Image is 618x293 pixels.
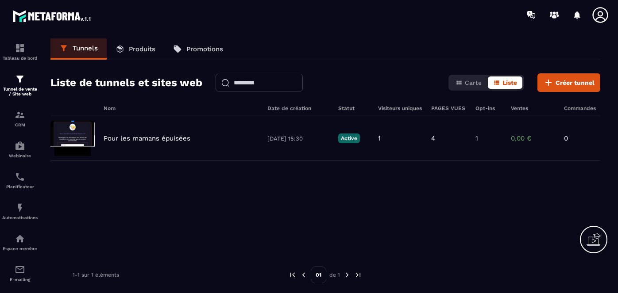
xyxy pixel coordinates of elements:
p: Pour les mamans épuisées [104,134,190,142]
p: Tunnel de vente / Site web [2,87,38,96]
p: 1-1 sur 1 éléments [73,272,119,278]
h6: PAGES VUES [431,105,467,111]
p: 01 [311,266,326,283]
p: 0,00 € [511,134,555,142]
a: emailemailE-mailing [2,258,38,289]
img: image [50,121,95,156]
img: scheduler [15,171,25,182]
img: formation [15,74,25,84]
a: automationsautomationsAutomatisations [2,196,38,227]
a: Tunnels [50,38,107,60]
p: E-mailing [2,277,38,282]
a: automationsautomationsWebinaire [2,134,38,165]
img: automations [15,202,25,213]
a: automationsautomationsEspace membre [2,227,38,258]
img: prev [289,271,297,279]
span: Créer tunnel [556,78,595,87]
button: Carte [450,76,487,89]
h6: Nom [104,105,259,111]
p: Tableau de bord [2,56,38,61]
h6: Date de création [267,105,329,111]
img: formation [15,43,25,53]
p: Webinaire [2,153,38,158]
a: formationformationTunnel de vente / Site web [2,67,38,103]
p: Planificateur [2,184,38,189]
p: de 1 [329,271,340,278]
img: logo [12,8,92,24]
p: 1 [475,134,478,142]
p: CRM [2,122,38,127]
img: prev [300,271,308,279]
a: Promotions [164,38,232,60]
h6: Visiteurs uniques [378,105,422,111]
a: schedulerschedulerPlanificateur [2,165,38,196]
button: Liste [488,76,522,89]
img: next [354,271,362,279]
p: Produits [129,45,155,53]
h6: Ventes [511,105,555,111]
h6: Opt-ins [475,105,502,111]
h2: Liste de tunnels et sites web [50,74,202,91]
p: Promotions [186,45,223,53]
img: formation [15,110,25,120]
p: 0 [564,134,591,142]
p: Active [338,133,360,143]
p: Espace membre [2,246,38,251]
p: Tunnels [73,44,98,52]
img: automations [15,233,25,244]
img: next [343,271,351,279]
a: formationformationTableau de bord [2,36,38,67]
button: Créer tunnel [537,73,600,92]
p: Automatisations [2,215,38,220]
img: email [15,264,25,275]
a: formationformationCRM [2,103,38,134]
span: Liste [502,79,517,86]
a: Produits [107,38,164,60]
h6: Statut [338,105,369,111]
p: 4 [431,134,435,142]
span: Carte [465,79,482,86]
p: [DATE] 15:30 [267,135,329,142]
img: automations [15,141,25,151]
p: 1 [378,134,381,142]
h6: Commandes [564,105,596,111]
